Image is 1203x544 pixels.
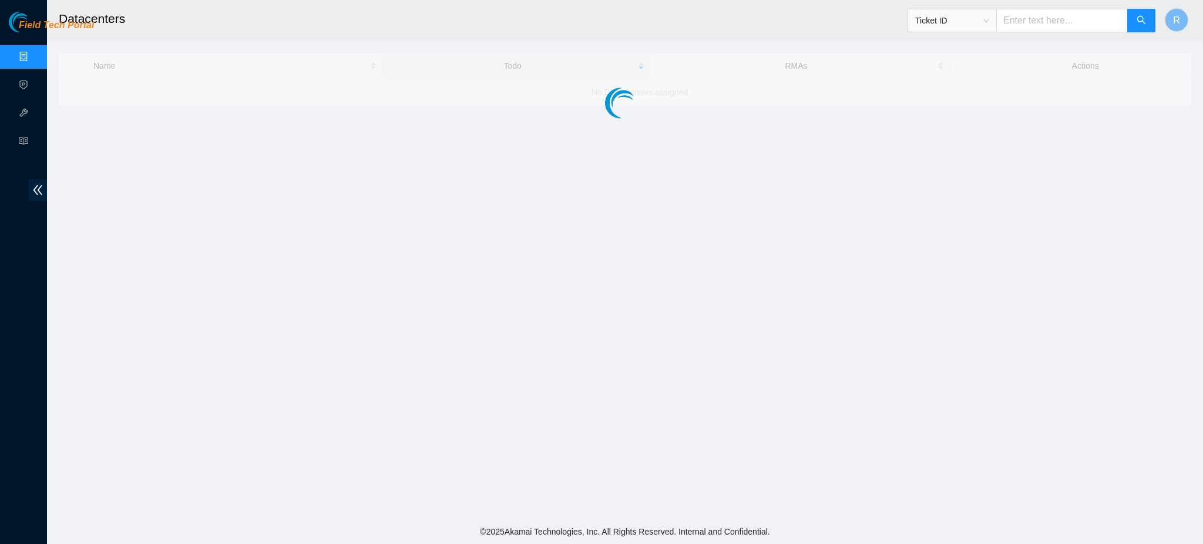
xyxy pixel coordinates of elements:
a: Akamai TechnologiesField Tech Portal [9,21,94,36]
span: double-left [29,179,47,201]
span: Field Tech Portal [19,20,94,31]
span: R [1173,13,1180,28]
input: Enter text here... [996,9,1128,32]
footer: © 2025 Akamai Technologies, Inc. All Rights Reserved. Internal and Confidential. [47,519,1203,544]
button: search [1127,9,1155,32]
button: R [1165,8,1188,32]
span: Ticket ID [915,12,989,29]
img: Akamai Technologies [9,12,59,32]
span: search [1137,15,1146,26]
span: read [19,131,28,155]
